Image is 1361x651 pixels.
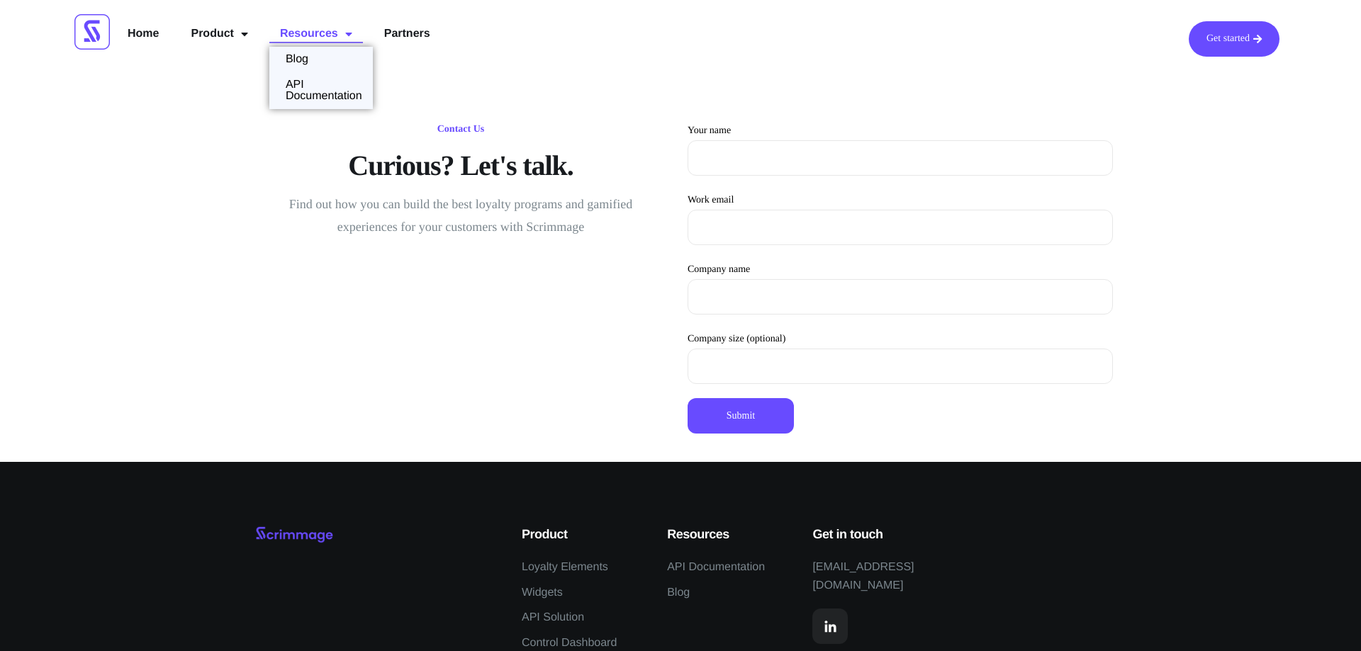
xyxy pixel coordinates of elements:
[688,140,1113,176] input: Your name
[269,79,373,102] a: API Documentation
[269,54,319,65] a: Blog
[1206,34,1250,44] span: Get started
[688,398,794,434] input: Submit
[276,193,645,238] p: Find out how you can build the best loyalty programs and gamified experiences for your customers ...
[812,608,848,644] a: LinkedIn
[522,526,646,544] h5: Product
[667,584,690,602] a: Blog
[812,526,988,544] h5: Get in touch
[688,334,1113,384] label: Company size (optional)
[269,21,363,47] a: Resources
[180,23,258,45] a: Product
[374,21,441,47] a: Partners
[688,120,1113,434] form: Contact form
[248,149,673,183] h2: Curious? Let's talk.
[667,526,791,544] h5: Resources
[255,526,333,544] img: Scrimmage Logo
[117,21,169,47] a: Home
[688,279,1113,315] input: Company name
[688,264,1113,315] label: Company name
[522,608,584,627] a: API Solution
[688,349,1113,384] input: Company size (optional)
[1189,21,1279,57] a: Get started
[74,14,110,50] img: Scrimmage Square Icon Logo
[688,125,1113,176] label: Your name
[667,558,765,577] a: API Documentation
[522,584,563,602] a: Widgets
[812,558,988,594] a: [EMAIL_ADDRESS][DOMAIN_NAME]
[117,21,441,47] nav: Menu
[522,558,608,577] a: Loyalty Elements
[688,210,1113,245] input: Work email
[688,195,1113,245] label: Work email
[269,47,373,109] ul: Resources
[430,120,492,139] h6: Contact Us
